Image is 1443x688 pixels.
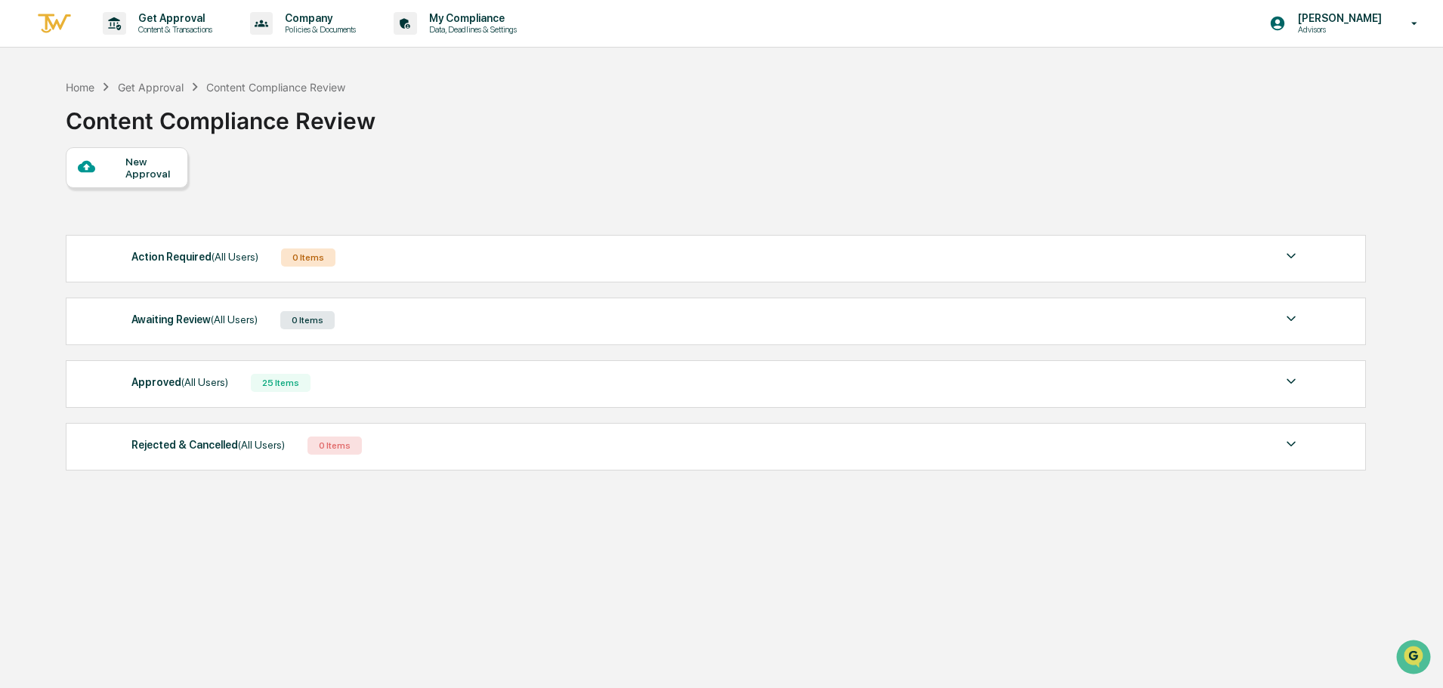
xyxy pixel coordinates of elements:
a: Powered byPylon [107,255,183,267]
p: Data, Deadlines & Settings [417,24,524,35]
span: (All Users) [238,439,285,451]
div: We're available if you need us! [51,131,191,143]
div: 🖐️ [15,192,27,204]
img: caret [1282,435,1300,453]
span: Data Lookup [30,219,95,234]
a: 🖐️Preclearance [9,184,104,211]
div: Content Compliance Review [206,81,345,94]
div: 🗄️ [110,192,122,204]
div: 25 Items [251,374,311,392]
div: Content Compliance Review [66,95,375,134]
a: 🔎Data Lookup [9,213,101,240]
span: Pylon [150,256,183,267]
img: caret [1282,247,1300,265]
img: caret [1282,372,1300,390]
div: 0 Items [307,437,362,455]
span: Attestations [125,190,187,205]
p: Content & Transactions [126,24,220,35]
div: Rejected & Cancelled [131,435,285,455]
p: Advisors [1286,24,1389,35]
button: Start new chat [257,120,275,138]
a: 🗄️Attestations [104,184,193,211]
div: Action Required [131,247,258,267]
span: Preclearance [30,190,97,205]
div: Start new chat [51,116,248,131]
iframe: Open customer support [1395,638,1435,679]
div: 0 Items [281,248,335,267]
div: Get Approval [118,81,184,94]
div: Approved [131,372,228,392]
p: My Compliance [417,12,524,24]
p: Policies & Documents [273,24,363,35]
img: logo [36,11,73,36]
div: 0 Items [280,311,335,329]
img: caret [1282,310,1300,328]
p: Company [273,12,363,24]
div: Home [66,81,94,94]
div: 🔎 [15,221,27,233]
span: (All Users) [181,376,228,388]
span: (All Users) [211,313,258,325]
p: Get Approval [126,12,220,24]
span: (All Users) [212,251,258,263]
div: Awaiting Review [131,310,258,329]
div: New Approval [125,156,176,180]
p: How can we help? [15,32,275,56]
img: 1746055101610-c473b297-6a78-478c-a979-82029cc54cd1 [15,116,42,143]
p: [PERSON_NAME] [1286,12,1389,24]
